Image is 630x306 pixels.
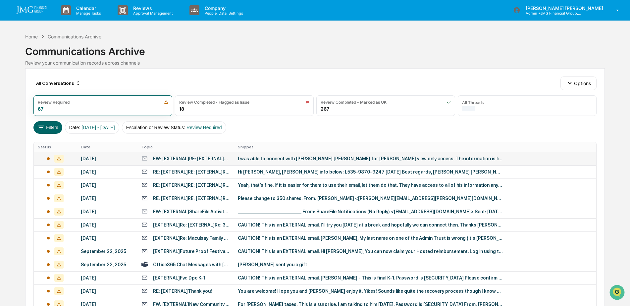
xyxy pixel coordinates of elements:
[55,90,57,95] span: •
[234,142,596,152] th: Snippet
[55,135,82,142] span: Attestations
[238,169,503,175] div: Hi [PERSON_NAME], [PERSON_NAME] info below: L535-9870-9247 [DATE] Best regards, [PERSON_NAME] [PE...
[238,235,503,241] div: CAUTION! This is an EXTERNAL email. [PERSON_NAME], My last name on one of the Admin Trust is wron...
[30,57,91,63] div: We're available if you need us!
[25,34,38,39] div: Home
[81,288,133,294] div: [DATE]
[186,125,222,130] span: Review Required
[55,108,57,113] span: •
[179,106,184,112] div: 18
[71,11,104,16] p: Manage Tasks
[238,275,503,280] div: CAUTION! This is an EXTERNAL email. [PERSON_NAME] - This is final K-1. Password is [SECURITY_DATA...
[59,108,72,113] span: [DATE]
[128,11,176,16] p: Approval Management
[59,90,72,95] span: [DATE]
[153,196,230,201] div: RE: [EXTERNAL]RE: [EXTERNAL]RE: Donation
[520,11,582,16] p: Admin • JMG Financial Group, Ltd.
[81,169,133,175] div: [DATE]
[462,100,484,105] div: All Threads
[7,74,44,79] div: Past conversations
[45,133,85,145] a: 🗄️Attestations
[65,121,119,134] button: Date:[DATE] - [DATE]
[238,156,503,161] div: I was able to connect with [PERSON_NAME] [PERSON_NAME] for [PERSON_NAME] view only access. The in...
[199,11,246,16] p: People, Data, Settings
[321,106,329,112] div: 267
[128,5,176,11] p: Reviews
[164,100,168,104] img: icon
[14,51,26,63] img: 8933085812038_c878075ebb4cc5468115_72.jpg
[153,222,230,228] div: [EXTERNAL]Re: [EXTERNAL]Re: 3Q Estimates / 2024 Tax Returns
[153,182,230,188] div: RE: [EXTERNAL]RE: [EXTERNAL]RE: Issue with Navigator
[81,182,133,188] div: [DATE]
[199,5,246,11] p: Company
[238,262,503,267] div: [PERSON_NAME] sent you a gift
[13,148,42,155] span: Data Lookup
[305,100,309,104] img: icon
[609,284,627,302] iframe: Open customer support
[520,5,606,11] p: [PERSON_NAME] [PERSON_NAME]
[13,108,19,114] img: 1746055101610-c473b297-6a78-478c-a979-82029cc54cd1
[48,136,53,141] div: 🗄️
[238,288,503,294] div: You are welcome! Hope you and [PERSON_NAME] enjoy it. Yikes! Sounds like quite the recovery proce...
[153,209,230,214] div: FW: [EXTERNAL]ShareFile Activity Notification
[81,156,133,161] div: [DATE]
[238,222,503,228] div: CAUTION! This is an EXTERNAL email. I’ll try you [DATE] at a break and hopefully we can connect t...
[81,125,115,130] span: [DATE] - [DATE]
[447,100,451,104] img: icon
[81,249,133,254] div: September 22, 2025
[179,100,249,105] div: Review Completed - Flagged as Issue
[7,136,12,141] div: 🖐️
[16,6,48,14] img: logo
[13,135,43,142] span: Preclearance
[81,235,133,241] div: [DATE]
[7,84,17,94] img: Jack Rasmussen
[25,40,605,57] div: Communications Archive
[153,249,230,254] div: [EXTERNAL]Future Proof Festival : Your Post-Event Actions
[47,164,80,169] a: Powered byPylon
[81,209,133,214] div: [DATE]
[122,121,226,134] button: Escalation or Review Status:Review Required
[153,288,212,294] div: RE: [EXTERNAL]Thank you!
[30,51,109,57] div: Start new chat
[21,108,54,113] span: [PERSON_NAME]
[25,60,605,66] div: Review your communication records across channels
[321,100,387,105] div: Review Completed - Marked as OK
[7,149,12,154] div: 🔎
[4,145,44,157] a: 🔎Data Lookup
[13,90,19,96] img: 1746055101610-c473b297-6a78-478c-a979-82029cc54cd1
[34,142,77,152] th: Status
[81,222,133,228] div: [DATE]
[33,78,83,88] div: All Conversations
[21,90,54,95] span: [PERSON_NAME]
[137,142,234,152] th: Topic
[33,121,62,134] button: Filters
[238,182,503,188] div: Yeah, that’s fine. If it is easier for them to use their email, let them do that. They have acces...
[81,262,133,267] div: September 22, 2025
[153,169,230,175] div: RE: [EXTERNAL]RE: [EXTERNAL]RE: Client Insurance Review
[7,51,19,63] img: 1746055101610-c473b297-6a78-478c-a979-82029cc54cd1
[153,262,230,267] div: Office365 Chat Messages with [PERSON_NAME], [PERSON_NAME] on [DATE]
[153,235,230,241] div: [EXTERNAL]Re: Maculsay Family Trust - EIN
[81,275,133,280] div: [DATE]
[81,196,133,201] div: [DATE]
[113,53,121,61] button: Start new chat
[153,156,230,161] div: FW: [EXTERNAL]RE: [EXTERNAL]RE: [EXTERNAL]RE: [EXTERNAL]RE: [EXTERNAL] FW: [EXTERNAL]Re: [PERSON_...
[4,133,45,145] a: 🖐️Preclearance
[560,76,597,90] button: Options
[48,34,101,39] div: Communications Archive
[66,164,80,169] span: Pylon
[238,249,503,254] div: CAUTION! This is an EXTERNAL email. Hi [PERSON_NAME], You can now claim your Hosted reimbursement...
[238,209,503,214] div: ________________________________ From: ShareFile Notifications (No Reply) <[EMAIL_ADDRESS][DOMAIN...
[7,14,121,25] p: How can we help?
[7,102,17,112] img: Jack Rasmussen
[77,142,137,152] th: Date
[238,196,503,201] div: Please change to 350 shares. From: [PERSON_NAME] <[PERSON_NAME][EMAIL_ADDRESS][PERSON_NAME][DOMAI...
[38,106,43,112] div: 67
[103,72,121,80] button: See all
[153,275,205,280] div: [EXTERNAL]Fw: Dpe K-1
[38,100,70,105] div: Review Required
[71,5,104,11] p: Calendar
